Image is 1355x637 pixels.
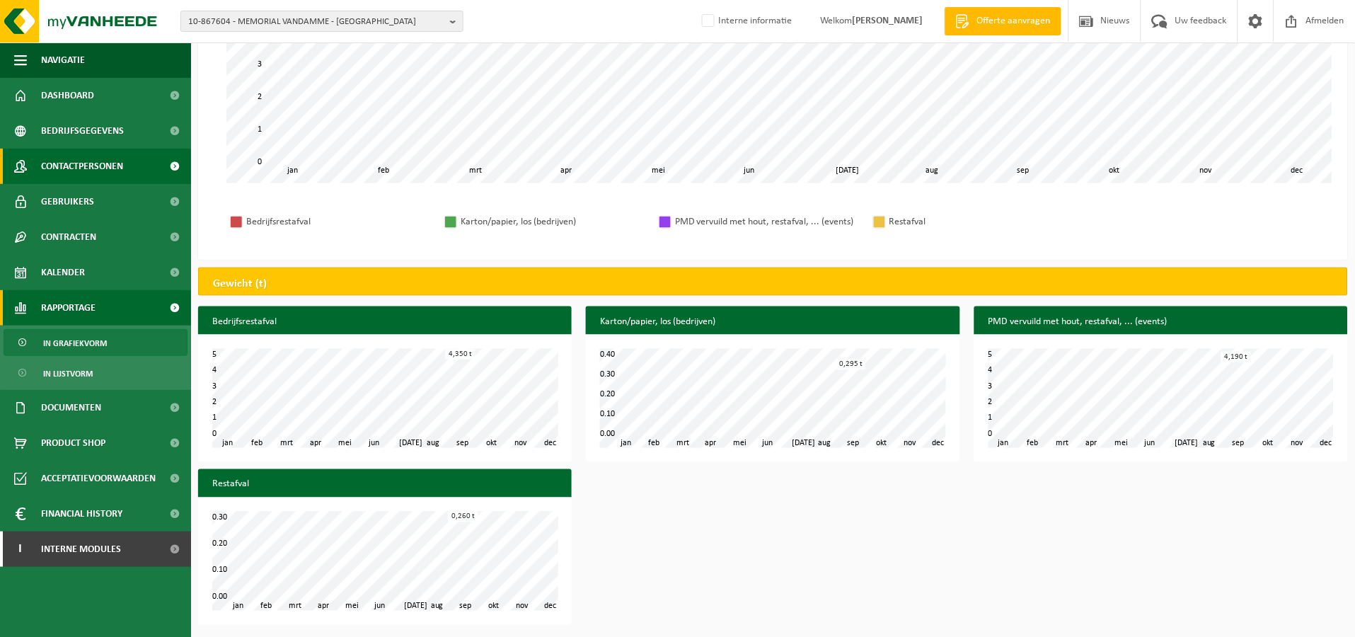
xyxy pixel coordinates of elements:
[43,360,93,387] span: In lijstvorm
[41,461,156,496] span: Acceptatievoorwaarden
[586,306,959,338] h3: Karton/papier, los (bedrijven)
[41,496,122,532] span: Financial History
[853,16,923,26] strong: [PERSON_NAME]
[246,213,430,231] div: Bedrijfsrestafval
[836,360,866,370] div: 0,295 t
[41,219,96,255] span: Contracten
[198,469,572,500] h3: Restafval
[41,149,123,184] span: Contactpersonen
[41,390,101,425] span: Documenten
[188,11,444,33] span: 10-867604 - MEMORIAL VANDAMME - [GEOGRAPHIC_DATA]
[198,306,572,338] h3: Bedrijfsrestafval
[974,306,1348,338] h3: PMD vervuild met hout, restafval, ... (events)
[43,330,107,357] span: In grafiekvorm
[945,7,1061,35] a: Offerte aanvragen
[41,532,121,567] span: Interne modules
[41,184,94,219] span: Gebruikers
[461,213,645,231] div: Karton/papier, los (bedrijven)
[675,213,859,231] div: PMD vervuild met hout, restafval, ... (events)
[1221,352,1252,362] div: 4,190 t
[4,360,188,386] a: In lijstvorm
[448,512,478,522] div: 0,260 t
[445,349,475,360] div: 4,350 t
[199,268,281,299] h2: Gewicht (t)
[180,11,463,32] button: 10-867604 - MEMORIAL VANDAMME - [GEOGRAPHIC_DATA]
[974,14,1054,28] span: Offerte aanvragen
[14,532,27,567] span: I
[41,78,94,113] span: Dashboard
[699,11,792,32] label: Interne informatie
[41,290,96,326] span: Rapportage
[41,113,124,149] span: Bedrijfsgegevens
[41,425,105,461] span: Product Shop
[889,213,1073,231] div: Restafval
[4,329,188,356] a: In grafiekvorm
[41,42,85,78] span: Navigatie
[41,255,85,290] span: Kalender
